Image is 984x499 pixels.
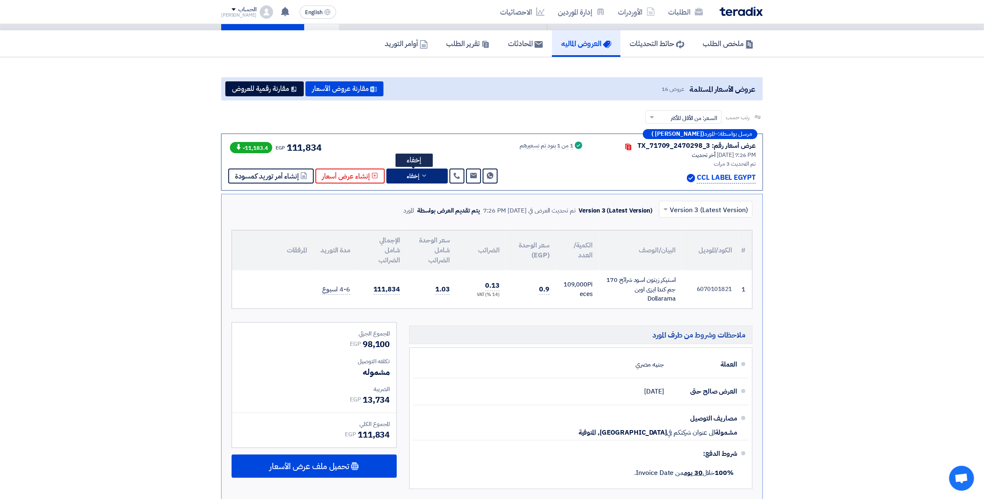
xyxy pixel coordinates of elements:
[662,2,710,22] a: الطلبات
[606,275,676,303] div: استيكر زيتون اسود شرائح 170 جم كندا ايزى اوبن Dollarama
[726,113,750,122] span: رتب حسب
[363,394,390,406] span: 13,734
[739,230,752,270] th: #
[611,2,662,22] a: الأوردرات
[238,6,256,13] div: الحساب
[235,173,299,179] span: إنشاء أمر توريد كمسودة
[671,408,737,428] div: مصاريف التوصيل
[300,5,336,19] button: English
[239,420,390,428] div: المجموع الكلي
[315,169,385,183] button: إنشاء عرض أسعار
[345,430,356,439] span: EGP
[322,173,370,179] span: إنشاء عرض أسعار
[437,30,499,57] a: تقرير الطلب
[684,468,702,478] u: 30 يوم
[230,142,272,153] span: -11,183.4
[493,2,551,22] a: الاحصائيات
[417,206,480,215] div: يتم تقديم العرض بواسطة
[225,81,304,96] button: مقارنة رقمية للعروض
[692,151,715,159] span: أخر تحديث
[718,131,752,137] span: مرسل بواسطة:
[350,340,361,348] span: EGP
[239,385,390,394] div: الضريبة
[305,81,383,96] button: مقارنة عروض الأسعار
[269,462,349,470] span: تحميل ملف عرض الأسعار
[520,143,573,149] div: 1 من 1 بنود تم تسعيرهم
[508,39,543,48] h5: المحادثات
[260,5,273,19] img: profile_test.png
[363,366,390,378] span: مشموله
[630,39,684,48] h5: حائط التحديثات
[457,230,506,270] th: الضرائب
[635,357,664,372] div: جنيه مصري
[483,206,576,215] div: تم تحديث العرض في [DATE] 7:26 PM
[396,154,433,167] div: إخفاء
[697,172,756,183] p: CCL LABEL EGYPT
[693,30,763,57] a: ملخص الطلب
[662,85,684,93] span: عروض 16
[463,291,500,298] div: (14 %) VAT
[671,114,717,122] span: السعر: من الأقل للأكثر
[305,10,322,15] span: English
[499,30,552,57] a: المحادثات
[386,169,448,183] button: إخفاء
[539,284,549,295] span: 0.9
[239,357,390,366] div: تكلفه التوصيل
[739,270,752,308] td: 1
[350,395,361,404] span: EGP
[671,355,737,374] div: العملة
[682,270,739,308] td: 6070101821
[376,30,437,57] a: أوامر التوريد
[717,151,756,159] span: [DATE] 7:26 PM
[239,329,390,338] div: المجموع الجزئي
[552,30,620,57] a: العروض الماليه
[645,387,664,396] span: [DATE]
[485,281,500,291] span: 0.13
[314,230,357,270] th: مدة التوريد
[374,284,400,295] span: 111,834
[671,382,737,401] div: العرض صالح حتى
[564,280,587,289] span: 109,000
[556,230,599,270] th: الكمية/العدد
[407,230,457,270] th: سعر الوحدة شامل الضرائب
[556,270,599,308] td: Pieces
[579,428,667,437] span: [GEOGRAPHIC_DATA], المنوفية
[949,466,974,491] div: Open chat
[579,206,652,215] div: Version 3 (Latest Version)
[620,30,693,57] a: حائط التحديثات
[435,284,450,295] span: 1.03
[715,468,734,478] strong: 100%
[703,39,754,48] h5: ملخص الطلب
[358,428,390,441] span: 111,834
[322,284,350,295] span: 4-6 اسبوع
[704,131,715,137] span: المورد
[403,206,414,215] div: المورد
[561,39,611,48] h5: العروض الماليه
[228,169,314,183] button: إنشاء أمر توريد كمسودة
[687,174,695,182] img: Verified Account
[426,444,737,464] div: شروط الدفع:
[506,230,556,270] th: سعر الوحدة (EGP)
[409,325,752,344] h5: ملاحظات وشروط من طرف المورد
[407,173,419,179] span: إخفاء
[385,39,428,48] h5: أوامر التوريد
[667,428,715,437] span: الى عنوان شركتكم في
[221,13,256,17] div: [PERSON_NAME]
[715,428,737,437] span: مشمولة
[232,230,314,270] th: المرفقات
[363,338,390,350] span: 98,100
[637,141,756,151] div: عرض أسعار رقم: TX_71709_2470298_3
[276,144,285,152] span: EGP
[599,230,682,270] th: البيان/الوصف
[551,2,611,22] a: إدارة الموردين
[720,7,763,16] img: Teradix logo
[594,159,756,168] div: تم التحديث 3 مرات
[634,468,734,478] span: خلال من Invoice Date.
[652,131,704,137] b: ([PERSON_NAME] )
[689,83,755,95] span: عروض الأسعار المستلمة
[287,141,322,154] span: 111,834
[643,129,757,139] div: –
[446,39,490,48] h5: تقرير الطلب
[357,230,407,270] th: الإجمالي شامل الضرائب
[682,230,739,270] th: الكود/الموديل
